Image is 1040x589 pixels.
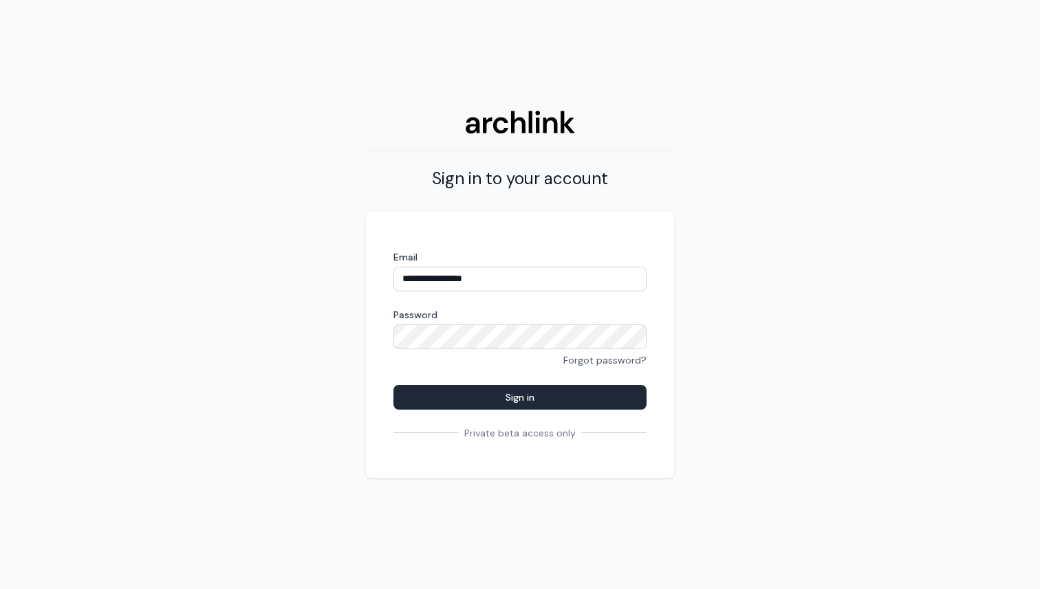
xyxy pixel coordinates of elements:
[563,354,647,366] a: Forgot password?
[393,250,647,264] label: Email
[465,111,575,133] img: Archlink
[459,426,581,440] span: Private beta access only
[393,308,647,322] label: Password
[366,168,674,190] h2: Sign in to your account
[393,385,647,410] button: Sign in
